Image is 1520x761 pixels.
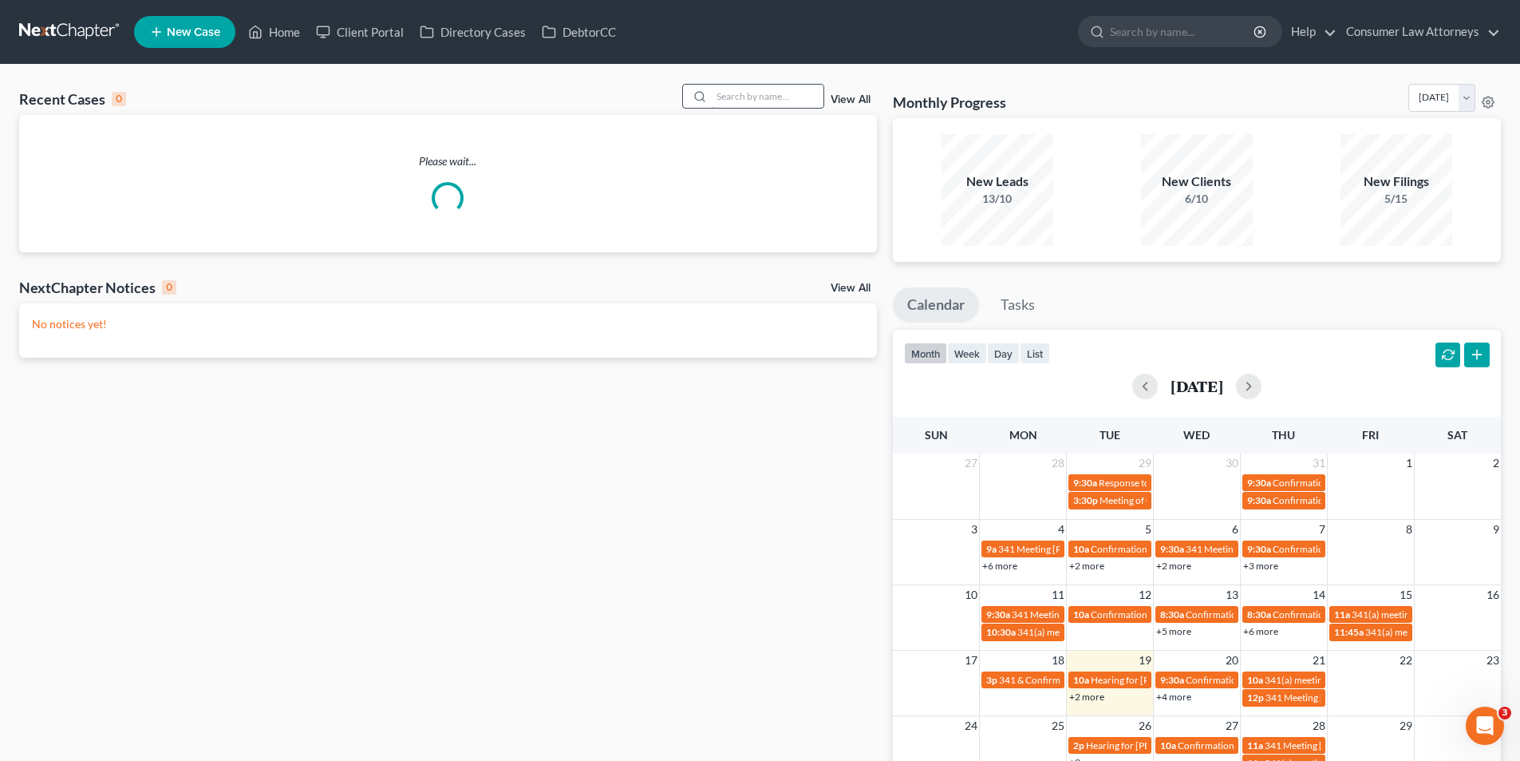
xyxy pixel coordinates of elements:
a: Consumer Law Attorneys [1338,18,1500,46]
span: 10a [1247,674,1263,686]
span: Wed [1183,428,1210,442]
span: 21 [1311,651,1327,670]
span: Confirmation hearing [PERSON_NAME] [1273,608,1439,620]
div: 6/10 [1141,191,1253,207]
span: 22 [1398,651,1414,670]
span: 11a [1247,739,1263,751]
span: 11:45a [1334,626,1364,638]
span: 3p [986,674,997,686]
a: +2 more [1156,560,1191,572]
span: 10a [1073,674,1089,686]
span: 9:30a [1247,477,1271,489]
div: New Clients [1141,172,1253,191]
span: 14 [1311,585,1327,604]
input: Search by name... [712,85,823,108]
span: 8:30a [1160,608,1184,620]
span: 341(a) meeting for [PERSON_NAME] [1365,626,1519,638]
div: 0 [112,92,126,106]
span: 3 [1498,707,1511,719]
button: week [947,343,987,364]
a: Calendar [893,287,979,323]
span: 9:30a [1073,477,1097,489]
span: 11a [1334,608,1350,620]
button: month [904,343,947,364]
span: Confirmation Hearing [PERSON_NAME] [1273,543,1441,555]
span: 28 [1311,716,1327,735]
span: 4 [1056,520,1066,539]
a: View All [831,94,871,105]
span: 9:30a [1160,674,1184,686]
span: 15 [1398,585,1414,604]
span: 3 [969,520,979,539]
span: 2 [1491,454,1501,473]
span: 341 & Confirmation Hearing [PERSON_NAME] [999,674,1194,686]
span: Tue [1100,428,1120,442]
div: 5/15 [1340,191,1452,207]
div: Recent Cases [19,89,126,109]
span: 2p [1073,739,1084,751]
span: 11 [1050,585,1066,604]
a: DebtorCC [534,18,624,46]
span: Confirmation hearing [PERSON_NAME] [1091,543,1257,555]
span: 341 Meeting [PERSON_NAME] [998,543,1127,555]
span: 9:30a [986,608,1010,620]
span: Meeting of Creditors for [PERSON_NAME] [1100,494,1277,506]
a: +2 more [1069,691,1104,703]
span: Fri [1362,428,1379,442]
a: +4 more [1156,691,1191,703]
a: Help [1283,18,1336,46]
span: 3:30p [1073,494,1098,506]
p: Please wait... [19,153,877,169]
span: Sat [1447,428,1467,442]
span: 1 [1404,454,1414,473]
span: 10 [963,585,979,604]
a: Tasks [986,287,1049,323]
span: 9 [1491,520,1501,539]
span: 19 [1137,651,1153,670]
span: New Case [167,26,220,38]
div: NextChapter Notices [19,278,176,297]
a: Home [240,18,308,46]
span: Confirmation hearing for [PERSON_NAME] [1186,674,1367,686]
span: 28 [1050,454,1066,473]
a: +5 more [1156,625,1191,637]
span: 9a [986,543,997,555]
span: 341(a) meeting for [PERSON_NAME] [1265,674,1419,686]
h2: [DATE] [1171,378,1223,394]
span: 9:30a [1247,494,1271,506]
div: 13/10 [942,191,1053,207]
span: 27 [1224,716,1240,735]
span: 17 [963,651,979,670]
button: day [987,343,1020,364]
span: 12p [1247,692,1264,704]
span: 10a [1160,739,1176,751]
div: 0 [162,280,176,295]
a: +6 more [1243,625,1278,637]
span: 25 [1050,716,1066,735]
span: 23 [1485,651,1501,670]
input: Search by name... [1110,17,1256,46]
span: 10a [1073,543,1089,555]
span: 8:30a [1247,608,1271,620]
span: Confirmation Hearing Tin, [GEOGRAPHIC_DATA] [1091,608,1298,620]
a: +2 more [1069,560,1104,572]
span: 5 [1143,520,1153,539]
span: Sun [925,428,948,442]
span: 12 [1137,585,1153,604]
p: No notices yet! [32,316,864,332]
a: Client Portal [308,18,412,46]
span: 31 [1311,454,1327,473]
span: 341 Meeting [PERSON_NAME] [PERSON_NAME] [1265,692,1471,704]
span: 9:30a [1160,543,1184,555]
span: 30 [1224,454,1240,473]
span: 16 [1485,585,1501,604]
span: 8 [1404,520,1414,539]
span: 24 [963,716,979,735]
span: 13 [1224,585,1240,604]
span: Confirmation Hearing [PERSON_NAME] [1273,494,1441,506]
span: 6 [1230,520,1240,539]
span: 10a [1073,608,1089,620]
span: 29 [1398,716,1414,735]
a: +6 more [982,560,1017,572]
span: 9:30a [1247,543,1271,555]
